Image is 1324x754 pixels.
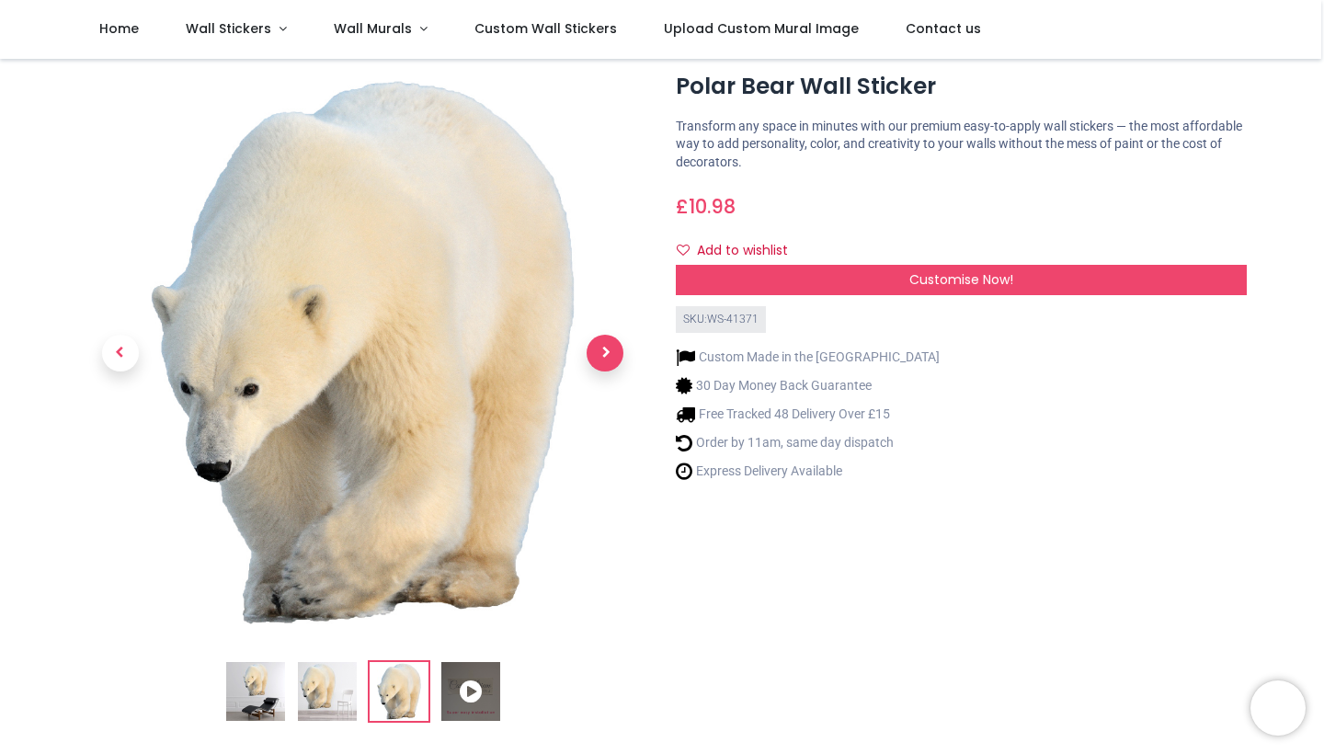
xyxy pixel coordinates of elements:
[676,348,940,367] li: Custom Made in the [GEOGRAPHIC_DATA]
[676,462,940,481] li: Express Delivery Available
[909,270,1013,289] span: Customise Now!
[563,154,648,554] a: Next
[474,19,617,38] span: Custom Wall Stickers
[676,118,1247,172] p: Transform any space in minutes with our premium easy-to-apply wall stickers — the most affordable...
[77,67,648,638] img: WS-41371-03
[370,662,428,721] img: WS-41371-03
[664,19,859,38] span: Upload Custom Mural Image
[676,376,940,395] li: 30 Day Money Back Guarantee
[226,662,285,721] img: Polar Bear Wall Sticker
[102,335,139,371] span: Previous
[676,193,736,220] span: £
[676,306,766,333] div: SKU: WS-41371
[676,433,940,452] li: Order by 11am, same day dispatch
[906,19,981,38] span: Contact us
[99,19,139,38] span: Home
[1250,680,1306,736] iframe: Brevo live chat
[676,235,804,267] button: Add to wishlistAdd to wishlist
[676,71,1247,102] h1: Polar Bear Wall Sticker
[186,19,271,38] span: Wall Stickers
[689,193,736,220] span: 10.98
[77,154,163,554] a: Previous
[334,19,412,38] span: Wall Murals
[298,662,357,721] img: WS-41371-02
[676,405,940,424] li: Free Tracked 48 Delivery Over £15
[677,244,690,257] i: Add to wishlist
[587,335,623,371] span: Next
